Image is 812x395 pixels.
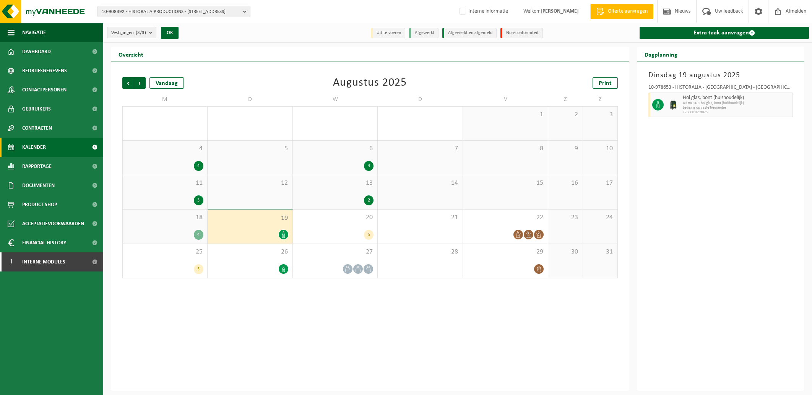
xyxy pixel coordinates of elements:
[333,77,407,89] div: Augustus 2025
[599,80,612,86] span: Print
[161,27,179,39] button: OK
[122,93,208,106] td: M
[297,179,374,187] span: 13
[111,27,146,39] span: Vestigingen
[127,213,203,222] span: 18
[382,248,459,256] span: 28
[606,8,650,15] span: Offerte aanvragen
[500,28,543,38] li: Non-conformiteit
[552,179,579,187] span: 16
[467,111,544,119] span: 1
[683,101,791,106] span: CR-HR-1C-1 hol glas, bont (huishoudelijk)
[382,179,459,187] span: 14
[122,77,134,89] span: Vorige
[22,233,66,252] span: Financial History
[583,93,618,106] td: Z
[541,8,579,14] strong: [PERSON_NAME]
[127,248,203,256] span: 25
[194,195,203,205] div: 3
[667,99,679,111] img: CR-HR-1C-1000-PES-01
[211,179,289,187] span: 12
[364,161,374,171] div: 4
[22,176,55,195] span: Documenten
[22,42,51,61] span: Dashboard
[683,106,791,110] span: Lediging op vaste frequentie
[587,248,614,256] span: 31
[587,179,614,187] span: 17
[97,6,250,17] button: 10-908392 - HISTORALIA PRODUCTIONS - [STREET_ADDRESS]
[211,214,289,223] span: 19
[211,145,289,153] span: 5
[409,28,438,38] li: Afgewerkt
[22,99,51,119] span: Gebruikers
[683,95,791,101] span: Hol glas, bont (huishoudelijk)
[382,213,459,222] span: 21
[211,248,289,256] span: 26
[364,230,374,240] div: 5
[552,248,579,256] span: 30
[552,111,579,119] span: 2
[127,179,203,187] span: 11
[371,28,405,38] li: Uit te voeren
[22,23,46,42] span: Navigatie
[297,145,374,153] span: 6
[22,138,46,157] span: Kalender
[194,161,203,171] div: 4
[552,213,579,222] span: 23
[467,179,544,187] span: 15
[467,248,544,256] span: 29
[378,93,463,106] td: D
[467,213,544,222] span: 22
[22,61,67,80] span: Bedrijfsgegevens
[102,6,240,18] span: 10-908392 - HISTORALIA PRODUCTIONS - [STREET_ADDRESS]
[587,145,614,153] span: 10
[208,93,293,106] td: D
[587,111,614,119] span: 3
[134,77,146,89] span: Volgende
[382,145,459,153] span: 7
[293,93,378,106] td: W
[648,70,793,81] h3: Dinsdag 19 augustus 2025
[648,85,793,93] div: 10-978653 - HISTORALIA - [GEOGRAPHIC_DATA] - [GEOGRAPHIC_DATA]
[22,214,84,233] span: Acceptatievoorwaarden
[637,47,685,62] h2: Dagplanning
[8,252,15,271] span: I
[552,145,579,153] span: 9
[22,80,67,99] span: Contactpersonen
[194,264,203,274] div: 5
[22,119,52,138] span: Contracten
[149,77,184,89] div: Vandaag
[442,28,497,38] li: Afgewerkt en afgemeld
[683,110,791,115] span: T250001619075
[22,195,57,214] span: Product Shop
[590,4,653,19] a: Offerte aanvragen
[587,213,614,222] span: 24
[548,93,583,106] td: Z
[463,93,548,106] td: V
[467,145,544,153] span: 8
[593,77,618,89] a: Print
[127,145,203,153] span: 4
[107,27,156,38] button: Vestigingen(3/3)
[22,252,65,271] span: Interne modules
[194,230,203,240] div: 4
[640,27,809,39] a: Extra taak aanvragen
[458,6,508,17] label: Interne informatie
[22,157,52,176] span: Rapportage
[111,47,151,62] h2: Overzicht
[364,195,374,205] div: 2
[297,213,374,222] span: 20
[297,248,374,256] span: 27
[136,30,146,35] count: (3/3)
